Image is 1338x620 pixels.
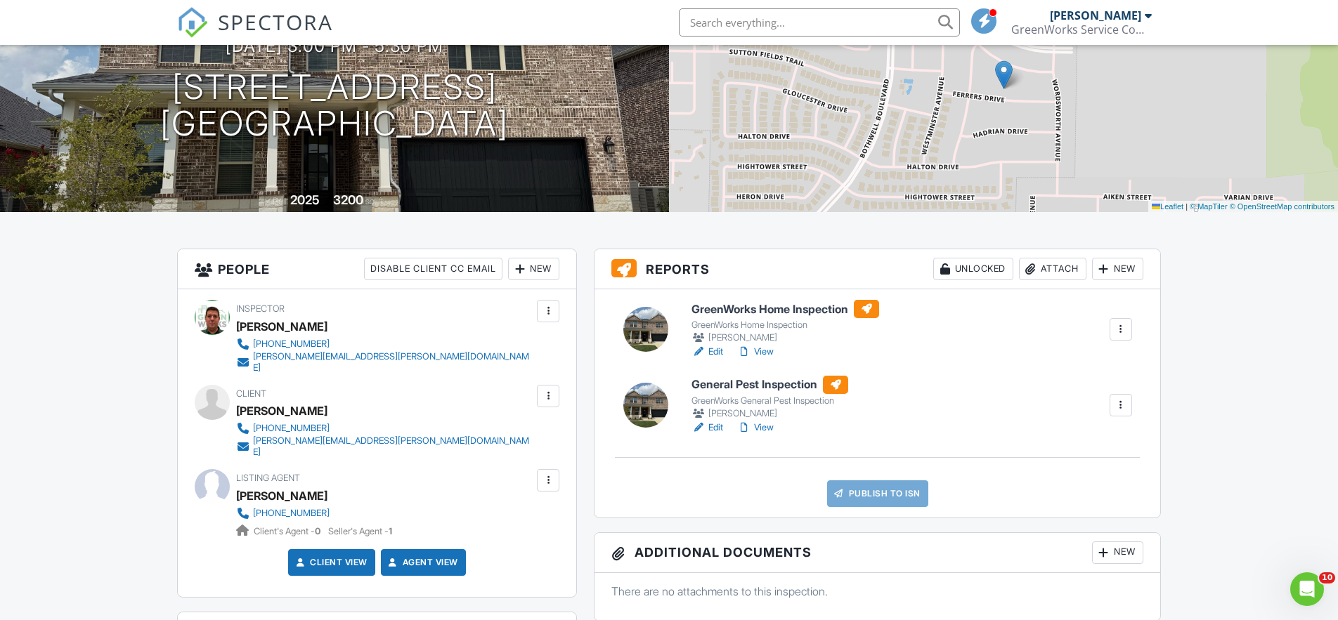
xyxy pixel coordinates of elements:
[386,555,458,569] a: Agent View
[691,300,879,318] h6: GreenWorks Home Inspection
[236,388,266,399] span: Client
[236,435,533,458] a: [PERSON_NAME][EMAIL_ADDRESS][PERSON_NAME][DOMAIN_NAME]
[737,345,774,359] a: View
[691,300,879,345] a: GreenWorks Home Inspection GreenWorks Home Inspection [PERSON_NAME]
[290,192,320,207] div: 2025
[236,473,300,483] span: Listing Agent
[691,331,879,345] div: [PERSON_NAME]
[236,485,327,506] div: [PERSON_NAME]
[691,421,723,435] a: Edit
[365,196,385,206] span: sq. ft.
[691,407,848,421] div: [PERSON_NAME]
[253,338,330,350] div: [PHONE_NUMBER]
[364,258,502,280] div: Disable Client CC Email
[827,480,928,507] a: Publish to ISN
[333,192,363,207] div: 3200
[177,7,208,38] img: The Best Home Inspection Software - Spectora
[236,400,327,421] div: [PERSON_NAME]
[1319,572,1335,583] span: 10
[253,423,330,434] div: [PHONE_NUMBER]
[1186,202,1188,211] span: |
[1011,22,1152,37] div: GreenWorks Service Company
[226,37,443,55] h3: [DATE] 3:00 pm - 5:30 pm
[995,60,1013,89] img: Marker
[236,303,285,314] span: Inspector
[508,258,559,280] div: New
[160,69,509,143] h1: [STREET_ADDRESS] [GEOGRAPHIC_DATA]
[253,351,533,374] div: [PERSON_NAME][EMAIL_ADDRESS][PERSON_NAME][DOMAIN_NAME]
[691,319,879,331] div: GreenWorks Home Inspection
[328,526,392,536] span: Seller's Agent -
[595,533,1160,573] h3: Additional Documents
[1290,572,1324,606] iframe: Intercom live chat
[178,249,576,289] h3: People
[236,421,533,435] a: [PHONE_NUMBER]
[1092,258,1143,280] div: New
[1092,541,1143,564] div: New
[1019,258,1086,280] div: Attach
[1230,202,1334,211] a: © OpenStreetMap contributors
[236,337,533,351] a: [PHONE_NUMBER]
[389,526,392,536] strong: 1
[254,526,323,536] span: Client's Agent -
[273,196,288,206] span: Built
[691,345,723,359] a: Edit
[737,421,774,435] a: View
[933,258,1013,280] div: Unlocked
[691,376,848,394] h6: General Pest Inspection
[293,555,368,569] a: Client View
[218,7,333,37] span: SPECTORA
[595,249,1160,289] h3: Reports
[691,395,848,407] div: GreenWorks General Pest Inspection
[679,8,960,37] input: Search everything...
[1050,8,1141,22] div: [PERSON_NAME]
[691,376,848,421] a: General Pest Inspection GreenWorks General Pest Inspection [PERSON_NAME]
[611,583,1143,599] p: There are no attachments to this inspection.
[236,506,381,520] a: [PHONE_NUMBER]
[236,316,327,337] div: [PERSON_NAME]
[253,435,533,458] div: [PERSON_NAME][EMAIL_ADDRESS][PERSON_NAME][DOMAIN_NAME]
[236,351,533,374] a: [PERSON_NAME][EMAIL_ADDRESS][PERSON_NAME][DOMAIN_NAME]
[1152,202,1183,211] a: Leaflet
[315,526,320,536] strong: 0
[1190,202,1228,211] a: © MapTiler
[177,19,333,48] a: SPECTORA
[253,508,330,519] div: [PHONE_NUMBER]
